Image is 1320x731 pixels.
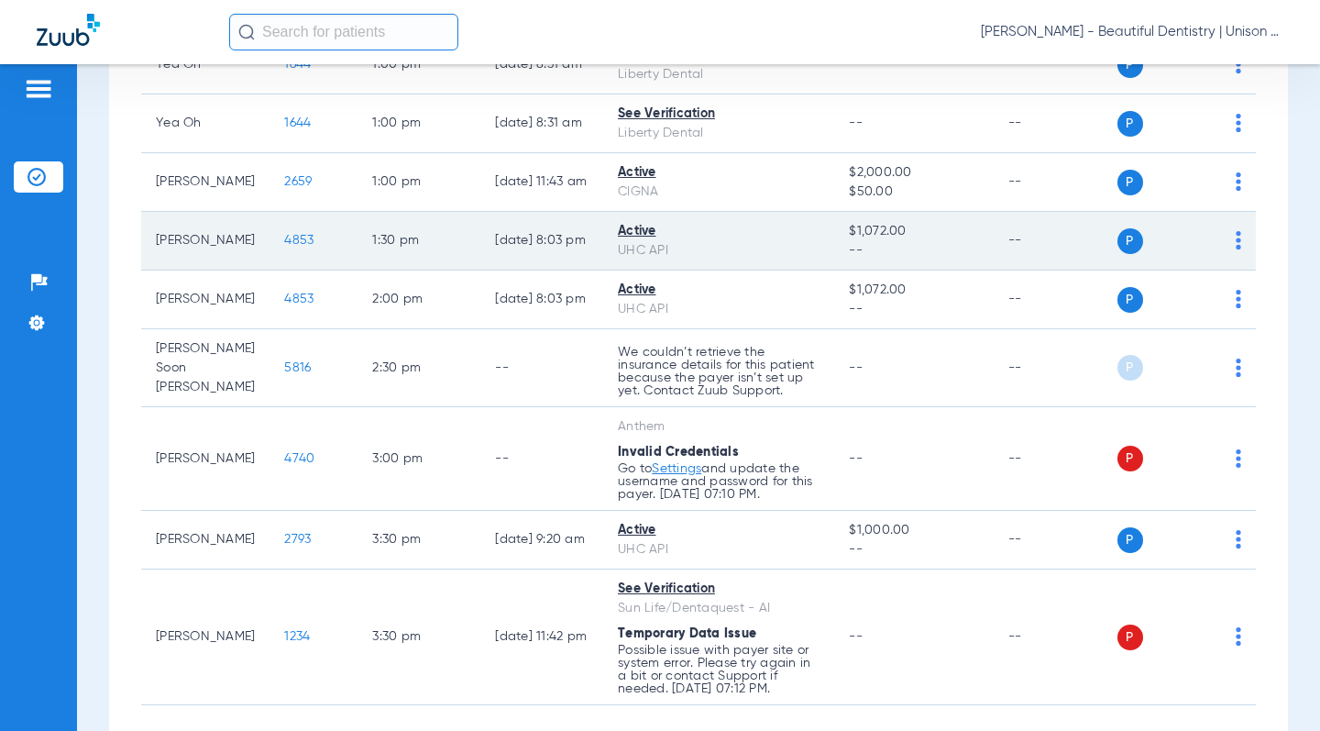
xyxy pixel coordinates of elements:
td: -- [994,94,1117,153]
span: 1644 [284,116,311,129]
span: P [1117,228,1143,254]
img: group-dot-blue.svg [1236,359,1241,377]
span: $1,000.00 [849,521,978,540]
td: 1:00 PM [357,36,480,94]
div: UHC API [618,540,819,559]
td: 3:30 PM [357,570,480,705]
span: 2793 [284,533,311,546]
td: -- [994,570,1117,705]
td: [DATE] 9:20 AM [480,511,603,570]
img: Search Icon [238,24,255,40]
td: -- [994,407,1117,511]
img: group-dot-blue.svg [1236,55,1241,73]
p: We couldn’t retrieve the insurance details for this patient because the payer isn’t set up yet. C... [618,346,819,397]
td: 3:00 PM [357,407,480,511]
td: [DATE] 8:03 PM [480,271,603,329]
span: P [1117,52,1143,78]
span: $50.00 [849,183,978,202]
td: 1:30 PM [357,212,480,271]
img: group-dot-blue.svg [1236,231,1241,249]
td: 3:30 PM [357,511,480,570]
span: P [1117,111,1143,137]
span: P [1117,170,1143,195]
span: $1,072.00 [849,222,978,241]
div: Liberty Dental [618,65,819,84]
td: -- [480,329,603,407]
img: group-dot-blue.svg [1236,290,1241,308]
iframe: Chat Widget [1228,643,1320,731]
div: Anthem [618,417,819,437]
td: -- [994,212,1117,271]
td: [DATE] 8:03 PM [480,212,603,271]
div: Active [618,163,819,183]
td: [PERSON_NAME] Soon [PERSON_NAME] [141,329,269,407]
div: Sun Life/Dentaquest - AI [618,599,819,618]
span: -- [849,540,978,559]
img: group-dot-blue.svg [1236,449,1241,468]
div: Active [618,222,819,241]
td: -- [994,271,1117,329]
span: -- [849,361,863,374]
img: group-dot-blue.svg [1236,114,1241,132]
span: 4853 [284,234,313,247]
span: 5816 [284,361,311,374]
td: -- [480,407,603,511]
div: Active [618,281,819,300]
img: hamburger-icon [24,78,53,100]
td: [DATE] 11:43 AM [480,153,603,212]
td: -- [994,329,1117,407]
span: -- [849,452,863,465]
td: [DATE] 8:31 AM [480,36,603,94]
td: [PERSON_NAME] [141,271,269,329]
span: P [1117,625,1143,650]
div: See Verification [618,580,819,599]
div: UHC API [618,241,819,260]
span: $1,072.00 [849,281,978,300]
span: 4740 [284,452,314,465]
td: [PERSON_NAME] [141,212,269,271]
input: Search for patients [229,14,458,50]
div: See Verification [618,105,819,124]
span: 2659 [284,175,312,188]
img: Zuub Logo [37,14,100,46]
span: -- [849,630,863,643]
td: [PERSON_NAME] [141,511,269,570]
div: Active [618,521,819,540]
span: P [1117,527,1143,553]
div: Liberty Dental [618,124,819,143]
td: -- [994,153,1117,212]
span: P [1117,355,1143,381]
td: [PERSON_NAME] [141,153,269,212]
p: Possible issue with payer site or system error. Please try again in a bit or contact Support if n... [618,644,819,695]
div: CIGNA [618,183,819,202]
span: 4853 [284,293,313,305]
td: [DATE] 8:31 AM [480,94,603,153]
td: -- [994,36,1117,94]
td: [DATE] 11:42 PM [480,570,603,705]
span: -- [849,241,978,260]
span: -- [849,58,863,71]
td: Yea Oh [141,36,269,94]
td: 1:00 PM [357,153,480,212]
img: group-dot-blue.svg [1236,530,1241,548]
a: Settings [652,462,701,475]
span: -- [849,116,863,129]
div: UHC API [618,300,819,319]
td: [PERSON_NAME] [141,570,269,705]
td: 1:00 PM [357,94,480,153]
span: $2,000.00 [849,163,978,183]
span: [PERSON_NAME] - Beautiful Dentistry | Unison Dental Group [981,23,1283,41]
td: [PERSON_NAME] [141,407,269,511]
span: -- [849,300,978,319]
span: Temporary Data Issue [618,627,756,640]
span: P [1117,287,1143,313]
span: Invalid Credentials [618,446,739,459]
td: 2:30 PM [357,329,480,407]
span: 1644 [284,58,311,71]
span: P [1117,446,1143,471]
td: Yea Oh [141,94,269,153]
img: group-dot-blue.svg [1236,172,1241,191]
td: -- [994,511,1117,570]
td: 2:00 PM [357,271,480,329]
